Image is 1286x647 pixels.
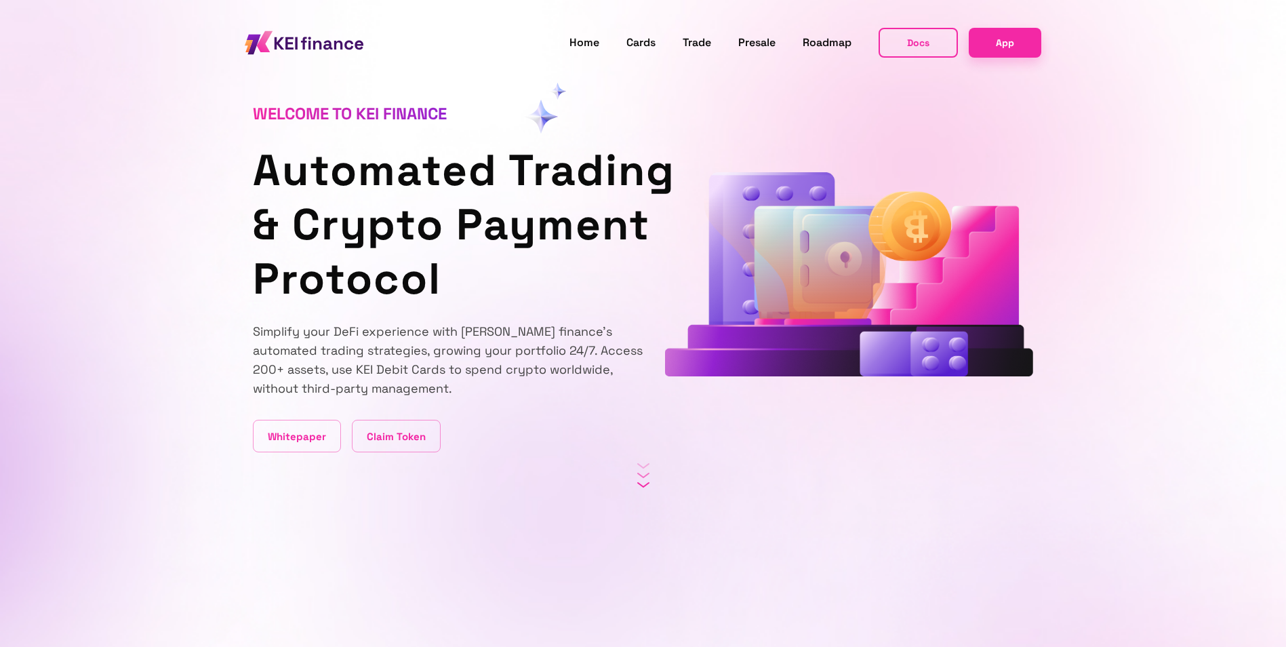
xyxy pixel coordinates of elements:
[803,34,851,52] a: Roadmap
[665,172,1034,382] div: animation
[683,34,711,52] a: Trade
[969,28,1041,57] a: App
[569,34,599,52] a: Home
[253,103,447,124] span: Welcome to KEI finance
[637,463,649,488] img: scroll-icon.svg
[879,28,958,58] button: Docs
[253,143,643,306] h1: Automated Trading & Crypto Payment Protocol
[253,420,341,452] a: Whitepaper
[245,27,363,58] img: KEI finance
[738,34,776,52] a: Presale
[626,34,656,52] a: Cards
[352,420,441,452] a: Claim Token
[253,322,643,398] p: Simplify your DeFi experience with [PERSON_NAME] finance's automated trading strategies, growing ...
